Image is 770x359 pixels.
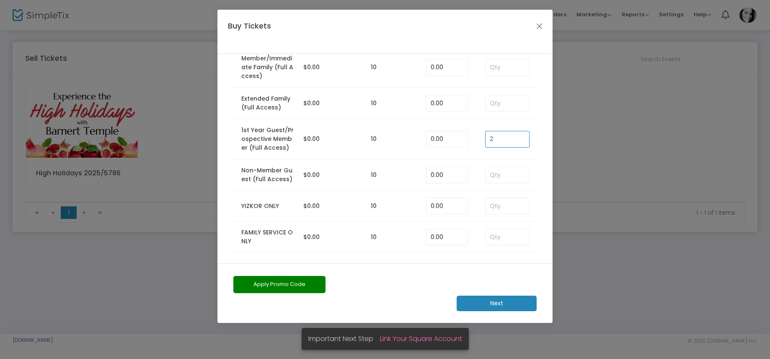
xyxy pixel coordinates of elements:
[486,131,529,147] input: Qty
[486,198,529,214] input: Qty
[457,296,537,311] m-button: Next
[486,60,529,75] input: Qty
[371,135,377,143] label: 10
[426,95,468,111] input: Enter Service Fee
[371,233,377,242] label: 10
[303,99,320,107] span: $0.00
[426,229,468,245] input: Enter Service Fee
[241,54,295,81] label: Member/Immediate Family (Full Access)
[371,171,377,179] label: 10
[303,233,320,241] span: $0.00
[241,166,295,184] label: Non-Member Guest (Full Access)
[371,99,377,108] label: 10
[380,334,462,343] a: Link Your Square Account
[486,167,529,183] input: Qty
[241,228,295,246] label: FAMILY SERVICE ONLY
[371,63,377,72] label: 10
[426,131,468,147] input: Enter Service Fee
[426,60,468,75] input: Enter Service Fee
[233,276,326,293] button: Apply Promo Code
[426,198,468,214] input: Enter Service Fee
[534,21,545,31] button: Close
[426,167,468,183] input: Enter Service Fee
[486,229,529,245] input: Qty
[303,202,320,210] span: $0.00
[486,95,529,111] input: Qty
[303,63,320,71] span: $0.00
[303,171,320,179] span: $0.00
[241,202,279,211] label: YIZKOR ONLY
[241,94,295,112] label: Extended Family (Full Access)
[371,202,377,211] label: 10
[308,334,380,343] span: Important Next Step
[303,135,320,143] span: $0.00
[241,126,295,152] label: 1st Year Guest/Prospective Member (Full Access)
[224,20,302,43] h4: Buy Tickets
